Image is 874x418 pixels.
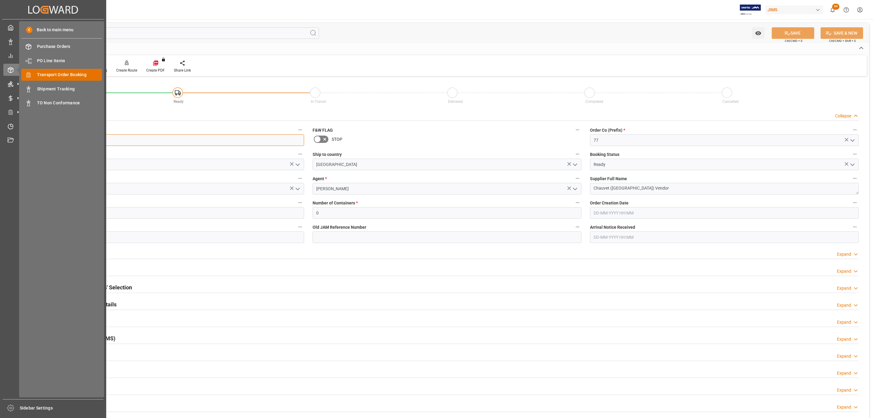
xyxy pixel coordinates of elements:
button: SAVE & NEW [821,27,863,39]
a: Transport Order Booking [21,69,102,81]
input: Search Fields [28,27,319,39]
div: Expand [837,353,851,359]
input: DD-MM-YYYY [35,231,304,243]
a: Timeslot Management V2 [3,120,103,132]
span: 54 [832,4,839,10]
button: open menu [293,160,302,169]
a: Shipment Tracking [21,83,102,95]
button: open menu [570,184,579,194]
button: open menu [293,184,302,194]
button: Order Creation Date [851,199,859,207]
span: Shipment Tracking [37,86,102,92]
span: In-Transit [311,99,326,104]
a: My Reports [3,50,103,62]
button: Supplier Number [296,199,304,207]
button: Help Center [839,3,853,17]
button: Number of Containers * [574,199,581,207]
button: Booking Status [851,150,859,158]
div: Expand [837,285,851,292]
button: JIMS [765,4,826,15]
span: Ship to country [313,151,342,158]
button: F&W FLAG [574,126,581,134]
button: Country of Origin (Suffix) * [296,150,304,158]
span: Order Co (Prefix) [590,127,625,133]
a: Data Management [3,35,103,47]
span: Number of Containers [313,200,358,206]
span: Supplier Full Name [590,176,627,182]
div: Expand [837,336,851,342]
div: Expand [837,319,851,325]
span: Transport Order Booking [37,72,102,78]
button: SAVE [772,27,814,39]
span: Booking Status [590,151,619,158]
button: show 54 new notifications [826,3,839,17]
img: Exertis%20JAM%20-%20Email%20Logo.jpg_1722504956.jpg [740,5,761,15]
span: TO Non Conformance [37,100,102,106]
a: Purchase Orders [21,41,102,52]
div: Expand [837,251,851,258]
span: Arrival Notice Received [590,224,635,231]
span: Order Creation Date [590,200,628,206]
a: PO Line Items [21,55,102,66]
span: Completed [585,99,603,104]
span: F&W FLAG [313,127,333,133]
div: Expand [837,387,851,393]
span: Purchase Orders [37,43,102,50]
button: open menu [848,136,857,145]
button: open menu [848,160,857,169]
input: Type to search/select [35,159,304,170]
div: JIMS [765,5,823,14]
div: Collapse [835,113,851,119]
button: Shipment type * [296,174,304,182]
button: Agent * [574,174,581,182]
button: Ship to country [574,150,581,158]
a: TO Non Conformance [21,97,102,109]
span: Ctrl/CMD + Shift + S [829,39,856,43]
span: Ready [174,99,184,104]
div: Expand [837,268,851,275]
button: Arrival Notice Received [851,223,859,231]
span: PO Line Items [37,58,102,64]
button: Supplier Full Name [851,174,859,182]
button: Ready Date * [296,223,304,231]
a: Document Management [3,134,103,146]
button: Order Co (Prefix) * [851,126,859,134]
textarea: Chauvet ([GEOGRAPHIC_DATA]) Vendor [590,183,859,194]
div: Create Route [116,68,137,73]
span: Ctrl/CMD + S [785,39,802,43]
button: open menu [752,27,764,39]
a: My Cockpit [3,22,103,33]
span: Delivered [448,99,463,104]
div: Expand [837,302,851,308]
button: JAM Reference Number [296,126,304,134]
span: Old JAM Reference Number [313,224,366,231]
span: Back to main menu [32,27,73,33]
span: Agent [313,176,327,182]
span: STOP [332,136,342,143]
button: open menu [570,160,579,169]
div: Expand [837,404,851,410]
div: Expand [837,370,851,376]
input: DD-MM-YYYY HH:MM [590,231,859,243]
input: DD-MM-YYYY HH:MM [590,207,859,219]
button: Old JAM Reference Number [574,223,581,231]
div: Share Link [174,68,191,73]
span: Cancelled [723,99,739,104]
span: Sidebar Settings [20,405,104,411]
